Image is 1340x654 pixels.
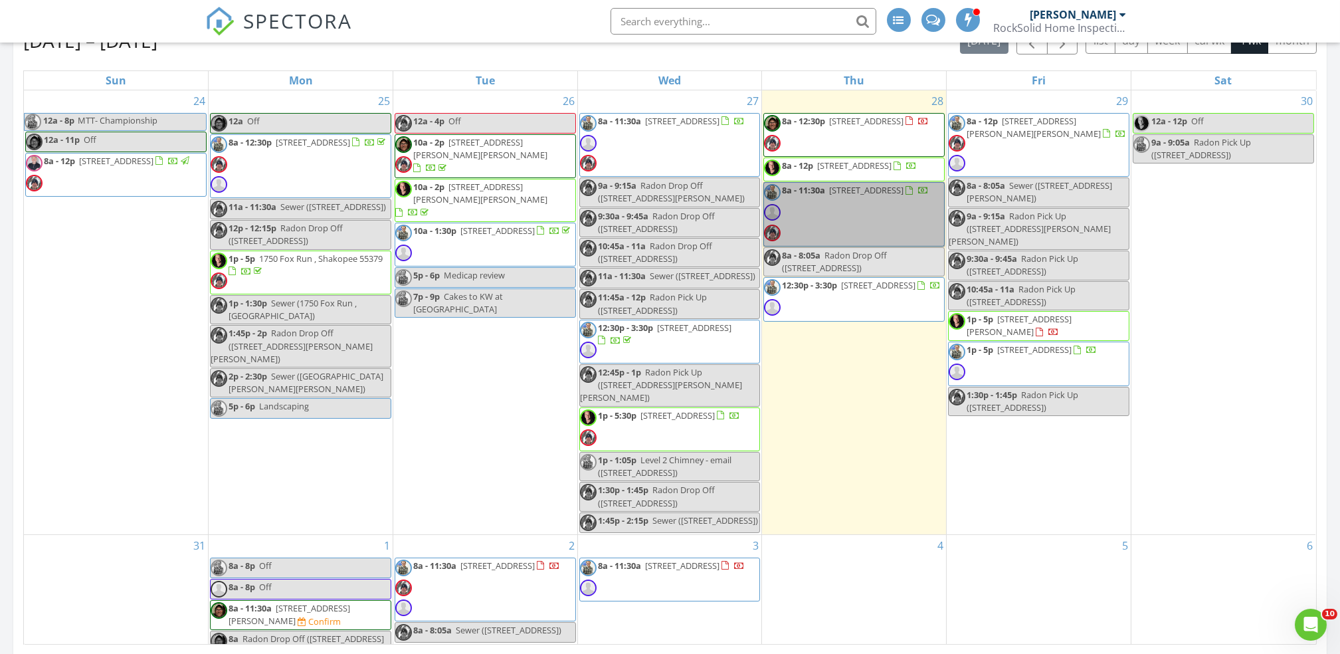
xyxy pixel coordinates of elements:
[395,181,412,197] img: 1291.jpg
[967,313,993,325] span: 1p - 5p
[1191,115,1204,127] span: Off
[413,136,444,148] span: 10a - 2p
[211,327,373,364] span: Radon Drop Off ([STREET_ADDRESS][PERSON_NAME][PERSON_NAME])
[211,633,227,649] img: img_7608.jpeg
[413,225,573,237] a: 10a - 1:30p [STREET_ADDRESS]
[763,113,945,157] a: 8a - 12:30p [STREET_ADDRESS]
[645,560,719,572] span: [STREET_ADDRESS]
[929,90,946,112] a: Go to August 28, 2025
[413,560,456,572] span: 8a - 11:30a
[782,249,887,274] span: Radon Drop Off ([STREET_ADDRESS])
[967,283,1076,308] span: Radon Pick Up ([STREET_ADDRESS])
[764,115,781,132] img: img_7608.jpeg
[1298,90,1315,112] a: Go to August 30, 2025
[579,558,761,601] a: 8a - 11:30a [STREET_ADDRESS]
[375,90,393,112] a: Go to August 25, 2025
[782,115,929,127] a: 8a - 12:30p [STREET_ADDRESS]
[229,222,343,247] span: Radon Drop Off ([STREET_ADDRESS])
[211,115,227,132] img: img_7608.jpeg
[211,136,227,153] img: troy06.jpg
[580,429,597,446] img: 20241123_194803.jpg
[413,136,547,173] a: 10a - 2p [STREET_ADDRESS][PERSON_NAME][PERSON_NAME]
[413,181,444,193] span: 10a - 2p
[948,113,1129,177] a: 8a - 12p [STREET_ADDRESS][PERSON_NAME][PERSON_NAME]
[598,366,641,378] span: 12:45p - 1p
[395,179,576,222] a: 10a - 2p [STREET_ADDRESS][PERSON_NAME][PERSON_NAME]
[1133,115,1150,132] img: 1291.jpg
[817,160,892,171] span: [STREET_ADDRESS]
[598,322,653,334] span: 12:30p - 3:30p
[191,535,208,556] a: Go to August 31, 2025
[25,114,41,130] img: troy06.jpg
[782,279,941,291] a: 12:30p - 3:30p [STREET_ADDRESS]
[763,277,945,321] a: 12:30p - 3:30p [STREET_ADDRESS]
[395,115,412,132] img: 20241123_194803.jpg
[229,633,239,645] span: 8a
[967,313,1072,338] span: [STREET_ADDRESS][PERSON_NAME]
[395,560,412,576] img: troy06.jpg
[1151,136,1190,148] span: 9a - 9:05a
[967,389,1078,413] span: Radon Pick Up ([STREET_ADDRESS])
[580,322,597,338] img: troy06.jpg
[580,514,597,531] img: 20241123_194803.jpg
[652,514,758,526] span: Sewer ([STREET_ADDRESS])
[598,179,745,204] span: Radon Drop Off ([STREET_ADDRESS][PERSON_NAME])
[580,484,597,500] img: 20241123_194803.jpg
[949,179,965,196] img: 20241123_194803.jpg
[579,113,761,177] a: 8a - 11:30a [STREET_ADDRESS]
[949,210,965,227] img: 20241123_194803.jpg
[566,535,577,556] a: Go to September 2, 2025
[994,21,1127,35] div: RockSolid Home Inspections
[580,342,597,358] img: default-user-f0147aede5fd5fa78ca7ade42f37bd4542148d508eef1c3d3ea960f66861d68b.jpg
[1030,8,1117,21] div: [PERSON_NAME]
[580,560,597,576] img: troy06.jpg
[211,327,227,344] img: 20241123_194803.jpg
[580,409,597,426] img: 1291.jpg
[413,560,560,572] a: 8a - 11:30a [STREET_ADDRESS]
[577,90,762,535] td: Go to August 27, 2025
[191,90,208,112] a: Go to August 24, 2025
[211,370,227,387] img: 20241123_194803.jpg
[393,90,577,535] td: Go to August 26, 2025
[598,454,636,466] span: 1p - 1:05p
[750,535,761,556] a: Go to September 3, 2025
[395,245,412,261] img: default-user-f0147aede5fd5fa78ca7ade42f37bd4542148d508eef1c3d3ea960f66861d68b.jpg
[580,115,597,132] img: troy06.jpg
[229,581,255,593] span: 8a - 8p
[395,290,412,307] img: troy06.jpg
[560,90,577,112] a: Go to August 26, 2025
[25,153,207,197] a: 8a - 12p [STREET_ADDRESS]
[395,599,412,616] img: default-user-f0147aede5fd5fa78ca7ade42f37bd4542148d508eef1c3d3ea960f66861d68b.jpg
[43,114,75,130] span: 12a - 8p
[598,409,740,421] a: 1p - 5:30p [STREET_ADDRESS]
[229,297,267,309] span: 1p - 1:30p
[949,313,965,330] img: 1291.jpg
[413,624,452,636] span: 8a - 8:05a
[967,115,1101,140] span: [STREET_ADDRESS][PERSON_NAME][PERSON_NAME]
[259,400,309,412] span: Landscaping
[210,251,391,294] a: 1p - 5p 1750 Fox Run , Shakopee 55379
[947,90,1131,535] td: Go to August 29, 2025
[229,297,357,322] span: Sewer (1750 Fox Run , [GEOGRAPHIC_DATA])
[656,71,684,90] a: Wednesday
[210,134,391,199] a: 8a - 12:30p [STREET_ADDRESS]
[764,299,781,316] img: default-user-f0147aede5fd5fa78ca7ade42f37bd4542148d508eef1c3d3ea960f66861d68b.jpg
[1133,136,1150,153] img: troy06.jpg
[26,134,43,150] img: img_7608.jpeg
[448,115,461,127] span: Off
[78,114,157,126] span: MTT- Championship
[308,616,341,627] div: Confirm
[949,253,965,269] img: 20241123_194803.jpg
[395,134,576,178] a: 10a - 2p [STREET_ADDRESS][PERSON_NAME][PERSON_NAME]
[395,223,576,267] a: 10a - 1:30p [STREET_ADDRESS]
[413,136,547,161] span: [STREET_ADDRESS][PERSON_NAME][PERSON_NAME]
[645,115,719,127] span: [STREET_ADDRESS]
[580,210,597,227] img: 20241123_194803.jpg
[44,155,75,167] span: 8a - 12p
[611,8,876,35] input: Search everything...
[229,115,243,127] span: 12a
[782,160,917,171] a: 8a - 12p [STREET_ADDRESS]
[598,270,646,282] span: 11a - 11:30a
[763,158,945,181] a: 8a - 12p [STREET_ADDRESS]
[580,135,597,152] img: default-user-f0147aede5fd5fa78ca7ade42f37bd4542148d508eef1c3d3ea960f66861d68b.jpg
